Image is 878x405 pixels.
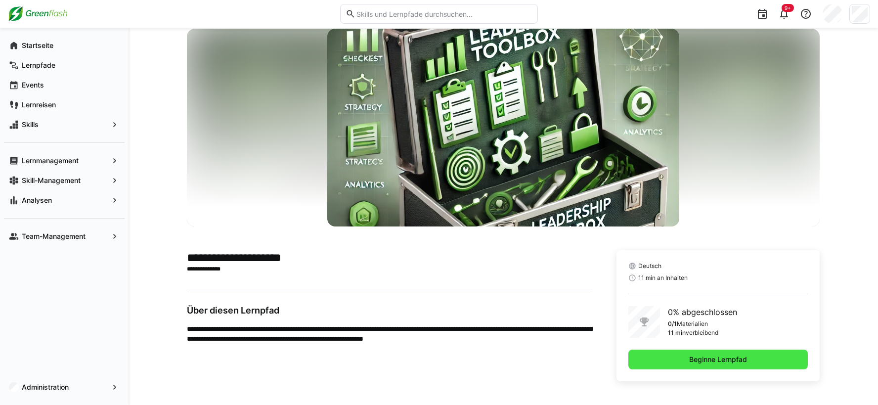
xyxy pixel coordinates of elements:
span: 9+ [785,5,791,11]
span: 11 min an Inhalten [638,274,688,282]
p: Materialien [677,320,708,328]
button: Beginne Lernpfad [628,350,808,369]
p: 11 min [668,329,686,337]
span: Deutsch [638,262,661,270]
input: Skills und Lernpfade durchsuchen… [355,9,532,18]
p: 0/1 [668,320,677,328]
p: verbleibend [686,329,718,337]
h3: Über diesen Lernpfad [187,305,593,316]
span: Beginne Lernpfad [688,355,748,364]
p: 0% abgeschlossen [668,306,737,318]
